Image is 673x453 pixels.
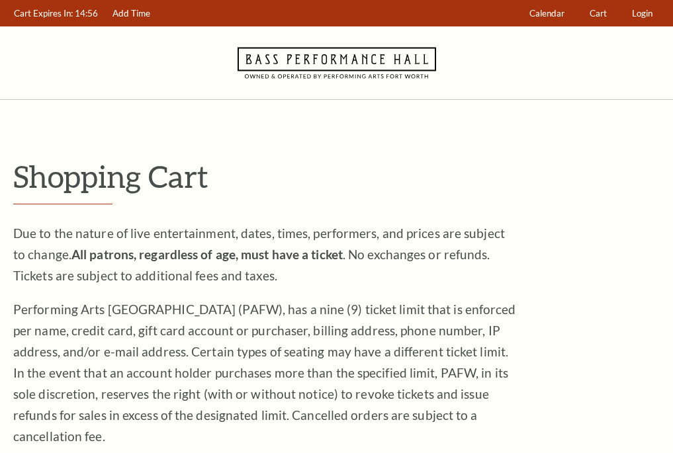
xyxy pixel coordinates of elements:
[13,299,516,447] p: Performing Arts [GEOGRAPHIC_DATA] (PAFW), has a nine (9) ticket limit that is enforced per name, ...
[75,8,98,19] span: 14:56
[584,1,613,26] a: Cart
[14,8,73,19] span: Cart Expires In:
[590,8,607,19] span: Cart
[13,226,505,283] span: Due to the nature of live entertainment, dates, times, performers, and prices are subject to chan...
[107,1,157,26] a: Add Time
[626,1,659,26] a: Login
[71,247,343,262] strong: All patrons, regardless of age, must have a ticket
[529,8,564,19] span: Calendar
[13,159,660,193] p: Shopping Cart
[632,8,652,19] span: Login
[523,1,571,26] a: Calendar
